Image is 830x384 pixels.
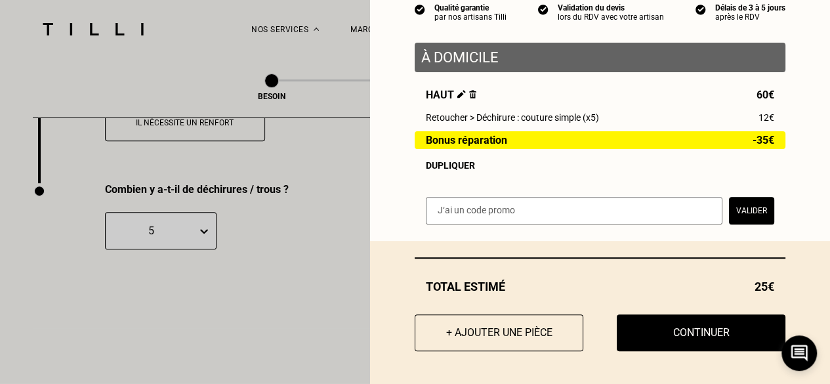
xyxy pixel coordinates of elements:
img: Supprimer [469,90,476,98]
div: par nos artisans Tilli [434,12,507,22]
img: icon list info [695,3,706,15]
div: lors du RDV avec votre artisan [558,12,664,22]
button: + Ajouter une pièce [415,314,583,351]
span: 25€ [755,280,774,293]
div: Délais de 3 à 5 jours [715,3,785,12]
span: 12€ [758,112,774,123]
span: -35€ [753,135,774,146]
input: J‘ai un code promo [426,197,722,224]
div: Dupliquer [426,160,774,171]
div: Total estimé [415,280,785,293]
span: Haut [426,89,476,101]
span: Retoucher > Déchirure : couture simple (x5) [426,112,599,123]
img: icon list info [538,3,549,15]
p: À domicile [421,49,779,66]
button: Valider [729,197,774,224]
span: 60€ [757,89,774,101]
div: Qualité garantie [434,3,507,12]
div: Validation du devis [558,3,664,12]
img: icon list info [415,3,425,15]
div: après le RDV [715,12,785,22]
button: Continuer [617,314,785,351]
span: Bonus réparation [426,135,507,146]
img: Éditer [457,90,466,98]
